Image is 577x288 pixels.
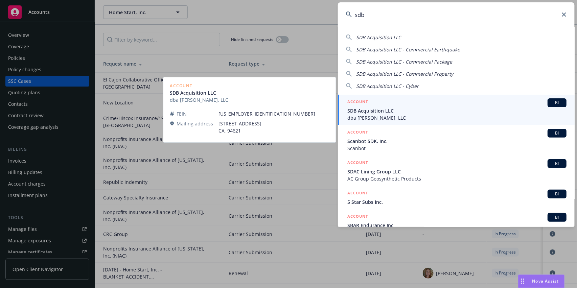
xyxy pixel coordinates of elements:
span: SDB Acquisition LLC - Commercial Earthquake [356,46,460,53]
span: SBAR Endurance Inc [347,222,567,229]
a: ACCOUNTBI5 Star Subs Inc. [338,186,575,209]
h5: ACCOUNT [347,159,368,167]
a: ACCOUNTBISBAR Endurance Inc [338,209,575,240]
span: SDB Acquisition LLC [347,107,567,114]
h5: ACCOUNT [347,129,368,137]
span: BI [550,130,564,136]
span: BI [550,214,564,220]
span: Nova Assist [532,278,559,284]
button: Nova Assist [518,274,565,288]
a: ACCOUNTBISDAC Lining Group LLCAC Group Geosynthetic Products [338,155,575,186]
h5: ACCOUNT [347,190,368,198]
h5: ACCOUNT [347,213,368,221]
span: Scanbot [347,145,567,152]
a: ACCOUNTBISDB Acquisition LLCdba [PERSON_NAME], LLC [338,95,575,125]
span: BI [550,161,564,167]
span: SDB Acquisition LLC - Commercial Package [356,58,452,65]
h5: ACCOUNT [347,98,368,106]
span: 5 Star Subs Inc. [347,198,567,206]
span: SDB Acquisition LLC - Commercial Property [356,71,453,77]
span: SDB Acquisition LLC - Cyber [356,83,419,89]
span: BI [550,100,564,106]
div: Drag to move [518,275,527,288]
span: AC Group Geosynthetic Products [347,175,567,182]
span: SDAC Lining Group LLC [347,168,567,175]
span: Scanbot SDK, Inc. [347,138,567,145]
input: Search... [338,2,575,27]
a: ACCOUNTBIScanbot SDK, Inc.Scanbot [338,125,575,155]
span: dba [PERSON_NAME], LLC [347,114,567,121]
span: BI [550,191,564,197]
span: SDB Acquisition LLC [356,34,401,41]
